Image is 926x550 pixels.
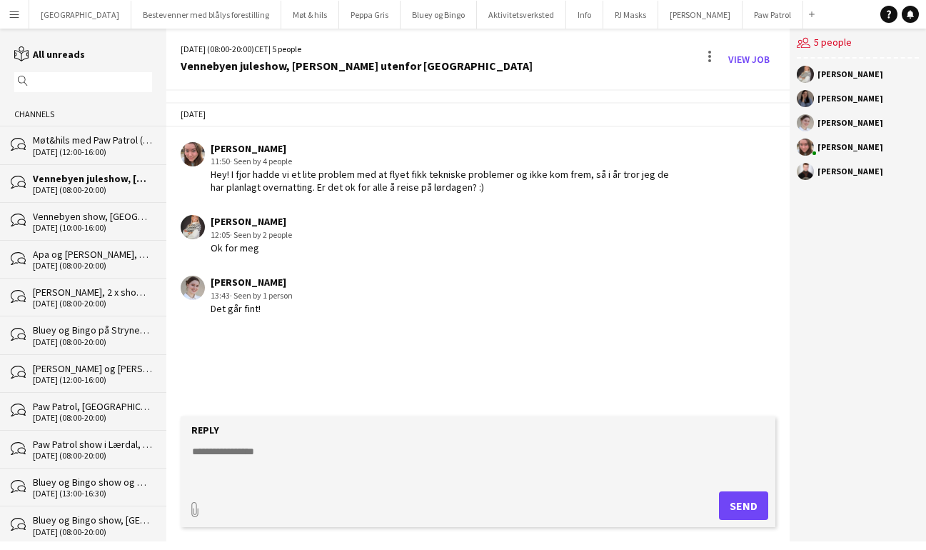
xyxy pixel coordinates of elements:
div: [DATE] (08:00-20:00) [33,413,152,423]
div: [PERSON_NAME] [211,215,292,228]
div: [DATE] (08:00-20:00) [33,451,152,461]
a: All unreads [14,48,85,61]
div: [PERSON_NAME] [817,143,883,151]
div: [DATE] (08:00-20:00) [33,527,152,537]
div: Møt&hils med Paw Patrol (ikke show), Vinterbro, [DATE] [33,134,152,146]
div: [PERSON_NAME] [817,70,883,79]
button: [GEOGRAPHIC_DATA] [29,1,131,29]
button: Bestevenner med blålys forestilling [131,1,281,29]
div: 13:43 [211,289,293,302]
label: Reply [191,424,219,436]
button: Info [566,1,603,29]
div: [DATE] (13:00-16:30) [33,489,152,499]
div: Paw Patrol, [GEOGRAPHIC_DATA], 3 x show, [PERSON_NAME] M&H [33,400,152,413]
a: View Job [723,48,775,71]
div: [PERSON_NAME], 2 x show og M&H, Sørlandssenteret [33,286,152,299]
div: 12:05 [211,229,292,241]
button: Bluey og Bingo [401,1,477,29]
div: Apa og [PERSON_NAME], Hafjell [33,248,152,261]
div: [DATE] (08:00-20:00) | 5 people [181,43,533,56]
span: CET [254,44,268,54]
div: [DATE] (08:00-20:00) [33,185,152,195]
div: [PERSON_NAME] [817,167,883,176]
div: Bluey og Bingo show, [GEOGRAPHIC_DATA] [33,514,152,526]
button: PJ Masks [603,1,658,29]
div: 5 people [797,29,919,59]
div: [DATE] (12:00-16:00) [33,375,152,385]
div: Hey! I fjor hadde vi et lite problem med at flyet fikk tekniske problemer og ikke kom frem, så i ... [211,168,679,194]
div: [PERSON_NAME] [817,94,883,103]
span: · Seen by 1 person [230,290,293,301]
div: [DATE] (08:00-20:00) [33,337,152,347]
div: [PERSON_NAME] [211,142,679,155]
div: Paw Patrol show i Lærdal, avreise [DATE] [33,438,152,451]
div: [DATE] (10:00-16:00) [33,223,152,233]
div: [DATE] (12:00-16:00) [33,147,152,157]
button: Send [719,491,768,520]
div: [PERSON_NAME] [211,276,293,289]
div: [DATE] (08:00-20:00) [33,299,152,309]
div: 11:50 [211,155,679,168]
button: Møt & hils [281,1,339,29]
div: Vennebyen juleshow, [PERSON_NAME] utenfor [GEOGRAPHIC_DATA] [33,172,152,185]
span: · Seen by 2 people [230,229,292,240]
div: Bluey og Bingo på Strynemessa, [DATE] [33,324,152,336]
div: Det går fint! [211,302,293,315]
div: Bluey og Bingo show og M&H, [GEOGRAPHIC_DATA], [DATE] og [DATE] [33,476,152,489]
button: Aktivitetsverksted [477,1,566,29]
div: Vennebyen show, [GEOGRAPHIC_DATA] [DATE] [33,210,152,223]
button: Peppa Gris [339,1,401,29]
div: [PERSON_NAME] [817,119,883,127]
div: [DATE] (08:00-20:00) [33,261,152,271]
div: [PERSON_NAME] og [PERSON_NAME], møt&hils på [GEOGRAPHIC_DATA], [DATE] [33,362,152,375]
button: Paw Patrol [743,1,803,29]
div: Ok for meg [211,241,292,254]
button: [PERSON_NAME] [658,1,743,29]
span: · Seen by 4 people [230,156,292,166]
div: Vennebyen juleshow, [PERSON_NAME] utenfor [GEOGRAPHIC_DATA] [181,59,533,72]
div: [DATE] [166,102,789,126]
